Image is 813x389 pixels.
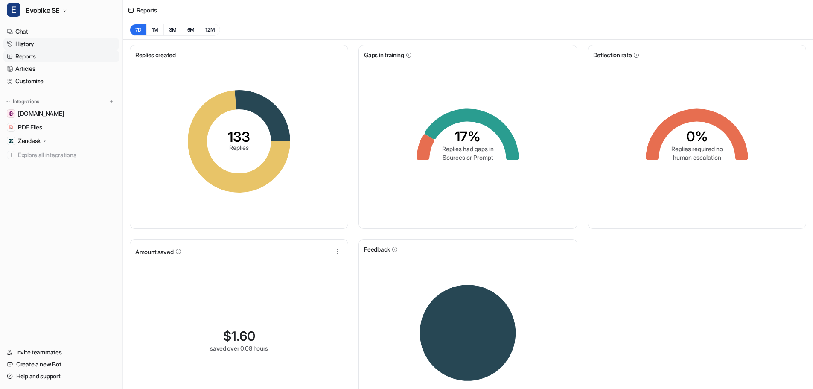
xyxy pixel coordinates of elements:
a: PDF FilesPDF Files [3,121,119,133]
button: 7D [130,24,146,36]
button: 3M [163,24,182,36]
a: Reports [3,50,119,62]
p: Integrations [13,98,39,105]
a: Create a new Bot [3,358,119,370]
a: www.evobike.se[DOMAIN_NAME] [3,108,119,120]
span: 1.60 [231,328,255,344]
a: History [3,38,119,50]
div: $ [223,328,255,344]
img: menu_add.svg [108,99,114,105]
img: PDF Files [9,125,14,130]
a: Customize [3,75,119,87]
button: 1M [146,24,164,36]
button: Integrations [3,97,42,106]
a: Articles [3,63,119,75]
div: Reports [137,6,157,15]
span: E [7,3,20,17]
button: 6M [182,24,200,36]
img: Zendesk [9,138,14,143]
a: Chat [3,26,119,38]
span: Deflection rate [593,50,632,59]
p: Zendesk [18,137,41,145]
div: saved over 0.08 hours [210,344,268,353]
span: Explore all integrations [18,148,116,162]
span: [DOMAIN_NAME] [18,109,64,118]
button: 12M [200,24,220,36]
tspan: 133 [228,129,250,145]
span: Evobike SE [26,4,60,16]
tspan: 0% [686,128,708,145]
img: explore all integrations [7,151,15,159]
a: Invite teammates [3,346,119,358]
tspan: Replies [229,144,249,151]
img: www.evobike.se [9,111,14,116]
a: Explore all integrations [3,149,119,161]
tspan: 17% [455,128,481,145]
span: Replies created [135,50,176,59]
tspan: Replies required no [671,145,723,152]
tspan: human escalation [673,154,721,161]
tspan: Replies had gaps in [442,145,494,152]
span: PDF Files [18,123,42,132]
a: Help and support [3,370,119,382]
span: Amount saved [135,247,174,256]
tspan: Sources or Prompt [443,154,493,161]
img: expand menu [5,99,11,105]
span: Feedback [364,245,390,254]
span: Gaps in training [364,50,404,59]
